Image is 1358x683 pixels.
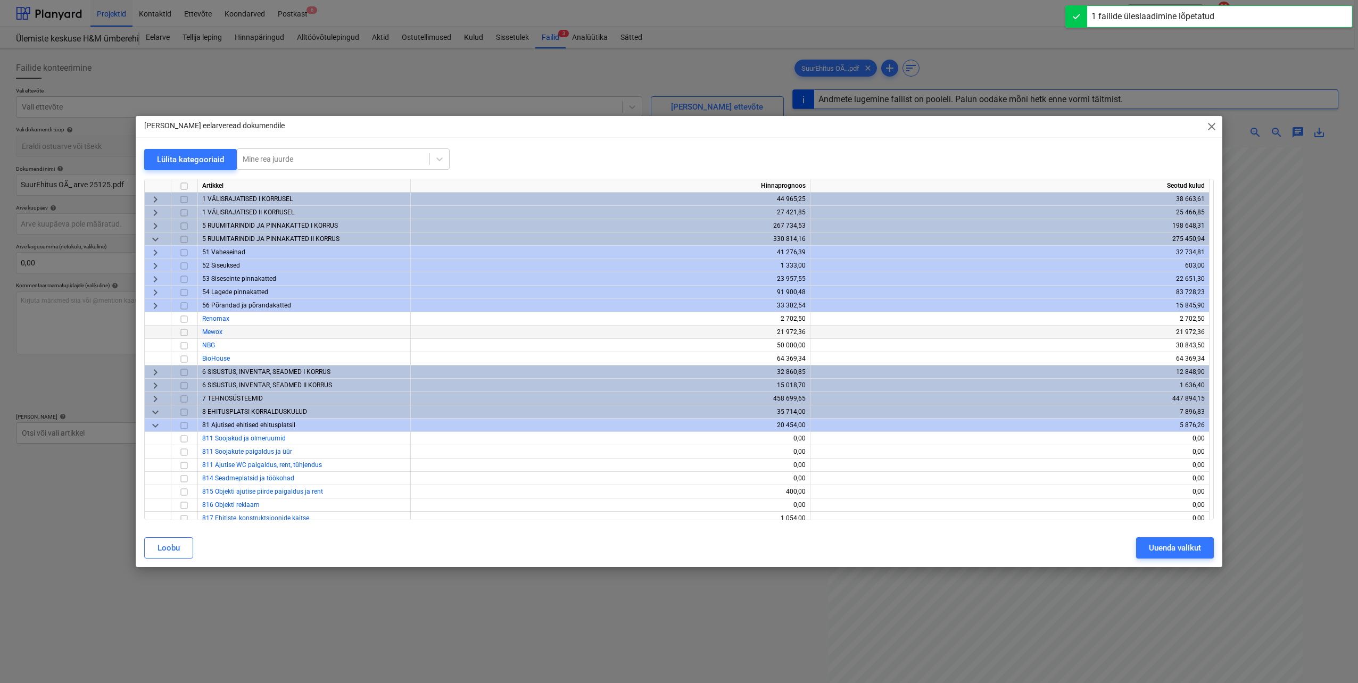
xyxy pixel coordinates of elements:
[149,406,162,419] span: keyboard_arrow_down
[815,498,1205,512] div: 0,00
[415,445,806,459] div: 0,00
[202,448,292,455] a: 811 Soojakute paigaldus ja üür
[415,286,806,299] div: 91 900,48
[815,246,1205,259] div: 32 734,81
[815,259,1205,272] div: 603,00
[202,209,294,216] span: 1 VÄLISRAJATISED II KORRUSEL
[202,275,276,282] span: 53 Siseseinte pinnakatted
[815,219,1205,232] div: 198 648,31
[815,232,1205,246] div: 275 450,94
[202,395,263,402] span: 7 TEHNOSÜSTEEMID
[415,246,806,259] div: 41 276,39
[415,193,806,206] div: 44 965,25
[815,419,1205,432] div: 5 876,26
[815,286,1205,299] div: 83 728,23
[415,365,806,379] div: 32 860,85
[415,352,806,365] div: 64 369,34
[202,514,309,522] a: 817 Ehitiste, konstruktsioonide kaitse
[149,273,162,286] span: keyboard_arrow_right
[202,288,268,296] span: 54 Lagede pinnakatted
[815,312,1205,326] div: 2 702,50
[815,432,1205,445] div: 0,00
[415,219,806,232] div: 267 734,53
[202,435,286,442] a: 811 Soojakud ja olmeruumid
[815,379,1205,392] div: 1 636,40
[149,419,162,432] span: keyboard_arrow_down
[202,235,339,243] span: 5 RUUMITARINDID JA PINNAKATTED II KORRUS
[415,459,806,472] div: 0,00
[144,537,193,559] button: Loobu
[815,272,1205,286] div: 22 651,30
[149,220,162,232] span: keyboard_arrow_right
[415,299,806,312] div: 33 302,54
[815,405,1205,419] div: 7 896,83
[415,485,806,498] div: 400,00
[815,392,1205,405] div: 447 894,15
[144,120,285,131] p: [PERSON_NAME] eelarveread dokumendile
[415,512,806,525] div: 1 054,00
[202,328,222,336] span: Mewox
[815,365,1205,379] div: 12 848,90
[149,299,162,312] span: keyboard_arrow_right
[202,262,240,269] span: 52 Siseuksed
[415,272,806,286] div: 23 957,55
[415,232,806,246] div: 330 814,16
[202,315,229,322] a: Renomax
[202,302,291,309] span: 56 Põrandad ja põrandakatted
[415,472,806,485] div: 0,00
[149,260,162,272] span: keyboard_arrow_right
[415,405,806,419] div: 35 714,00
[411,179,810,193] div: Hinnaprognoos
[202,501,260,509] a: 816 Objekti reklaam
[202,248,245,256] span: 51 Vaheseinad
[202,488,323,495] a: 815 Objekti ajutise piirde paigaldus ja rent
[815,445,1205,459] div: 0,00
[157,153,224,166] div: Lülita kategooriaid
[202,474,294,482] a: 814 Seadmeplatsid ja töökohad
[198,179,411,193] div: Artikkel
[149,246,162,259] span: keyboard_arrow_right
[202,381,332,389] span: 6 SISUSTUS, INVENTAR, SEADMED II KORRUS
[1149,541,1201,555] div: Uuenda valikut
[815,512,1205,525] div: 0,00
[149,286,162,299] span: keyboard_arrow_right
[202,195,293,203] span: 1 VÄLISRAJATISED I KORRUSEL
[1136,537,1214,559] button: Uuenda valikut
[149,379,162,392] span: keyboard_arrow_right
[815,459,1205,472] div: 0,00
[144,149,237,170] button: Lülita kategooriaid
[149,233,162,246] span: keyboard_arrow_down
[202,421,295,429] span: 81 Ajutised ehitised ehitusplatsil
[415,326,806,339] div: 21 972,36
[415,379,806,392] div: 15 018,70
[415,206,806,219] div: 27 421,85
[202,368,330,376] span: 6 SISUSTUS, INVENTAR, SEADMED I KORRUS
[415,498,806,512] div: 0,00
[815,352,1205,365] div: 64 369,34
[815,472,1205,485] div: 0,00
[815,299,1205,312] div: 15 845,90
[1091,10,1214,23] div: 1 failide üleslaadimine lõpetatud
[415,259,806,272] div: 1 333,00
[149,366,162,379] span: keyboard_arrow_right
[158,541,180,555] div: Loobu
[202,461,322,469] a: 811 Ajutise WC paigaldus, rent, tühjendus
[149,393,162,405] span: keyboard_arrow_right
[202,341,215,349] a: NBG
[202,355,230,362] a: BioHouse
[1205,120,1218,133] span: close
[149,206,162,219] span: keyboard_arrow_right
[202,222,338,229] span: 5 RUUMITARINDID JA PINNAKATTED I KORRUS
[815,193,1205,206] div: 38 663,61
[202,408,307,415] span: 8 EHITUSPLATSI KORRALDUSKULUD
[815,485,1205,498] div: 0,00
[810,179,1210,193] div: Seotud kulud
